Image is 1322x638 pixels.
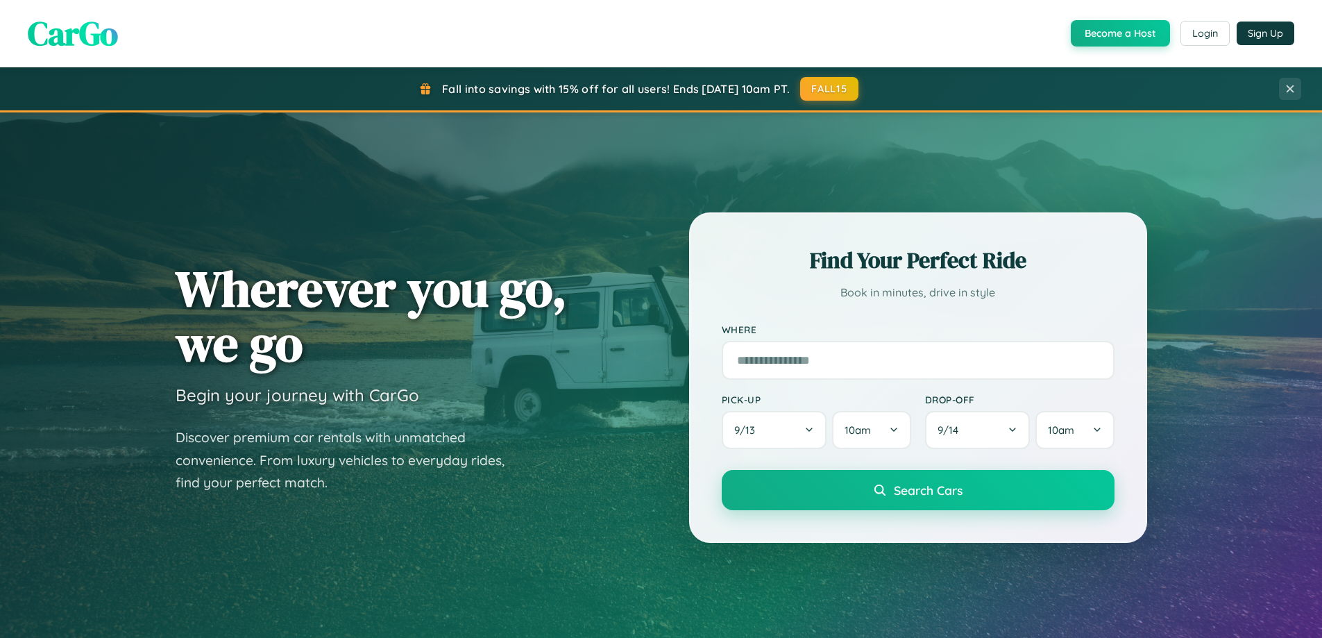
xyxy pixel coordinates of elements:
[925,411,1031,449] button: 9/14
[894,482,963,498] span: Search Cars
[800,77,858,101] button: FALL15
[722,411,827,449] button: 9/13
[722,324,1115,335] label: Where
[28,10,118,56] span: CarGo
[1071,20,1170,47] button: Become a Host
[442,82,790,96] span: Fall into savings with 15% off for all users! Ends [DATE] 10am PT.
[176,426,523,494] p: Discover premium car rentals with unmatched convenience. From luxury vehicles to everyday rides, ...
[1048,423,1074,437] span: 10am
[1180,21,1230,46] button: Login
[832,411,910,449] button: 10am
[722,283,1115,303] p: Book in minutes, drive in style
[176,261,567,371] h1: Wherever you go, we go
[845,423,871,437] span: 10am
[1035,411,1114,449] button: 10am
[722,470,1115,510] button: Search Cars
[722,394,911,405] label: Pick-up
[925,394,1115,405] label: Drop-off
[938,423,965,437] span: 9 / 14
[1237,22,1294,45] button: Sign Up
[722,245,1115,276] h2: Find Your Perfect Ride
[176,385,419,405] h3: Begin your journey with CarGo
[734,423,762,437] span: 9 / 13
